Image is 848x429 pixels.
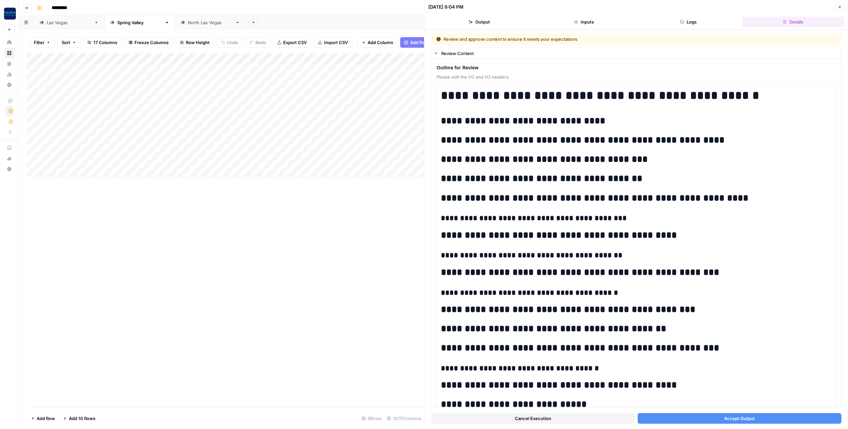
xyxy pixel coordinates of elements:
[4,5,15,22] button: Workspace: Rocket Pilots
[533,17,635,27] button: Inputs
[368,39,393,46] span: Add Column
[441,50,837,57] div: Review Content
[273,37,311,48] button: Export CSV
[176,37,214,48] button: Row Height
[47,19,91,26] div: [GEOGRAPHIC_DATA]
[410,39,446,46] span: Add Power Agent
[4,80,15,90] a: Settings
[437,74,836,80] span: Please edit the H2 and H3 headers
[314,37,352,48] button: Import CSV
[217,37,242,48] button: Undo
[4,153,14,163] div: What's new?
[437,64,836,71] span: Outline for Review
[104,16,175,29] a: [GEOGRAPHIC_DATA]
[69,415,95,422] span: Add 10 Rows
[4,58,15,69] a: Your Data
[436,36,707,42] div: Review and approve content to ensure it meets your expectations
[4,48,15,58] a: Browse
[4,8,16,20] img: Rocket Pilots Logo
[400,37,450,48] button: Add Power Agent
[37,415,55,422] span: Add Row
[324,39,348,46] span: Import CSV
[357,37,397,48] button: Add Column
[638,17,740,27] button: Logs
[227,39,238,46] span: Undo
[188,19,233,26] div: [GEOGRAPHIC_DATA]
[431,413,635,424] button: Cancel Execution
[117,19,162,26] div: [GEOGRAPHIC_DATA]
[186,39,210,46] span: Row Height
[34,16,104,29] a: [GEOGRAPHIC_DATA]
[431,48,841,59] button: Review Content
[724,415,755,422] span: Accept Output
[245,37,270,48] button: Redo
[4,153,15,164] button: What's new?
[93,39,117,46] span: 17 Columns
[4,164,15,174] button: Help + Support
[428,17,530,27] button: Output
[34,39,44,46] span: Filter
[57,37,80,48] button: Sort
[175,16,245,29] a: [GEOGRAPHIC_DATA]
[638,413,842,424] button: Accept Output
[124,37,173,48] button: Freeze Columns
[4,37,15,48] a: Home
[283,39,307,46] span: Export CSV
[515,415,551,422] span: Cancel Execution
[29,37,55,48] button: Filter
[62,39,70,46] span: Sort
[59,413,99,424] button: Add 10 Rows
[359,413,384,424] div: 9 Rows
[83,37,122,48] button: 17 Columns
[4,143,15,153] a: AirOps Academy
[428,4,463,10] div: [DATE] 6:04 PM
[742,17,844,27] button: Details
[255,39,266,46] span: Redo
[27,413,59,424] button: Add Row
[134,39,169,46] span: Freeze Columns
[4,69,15,80] a: Usage
[384,413,424,424] div: 12/17 Columns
